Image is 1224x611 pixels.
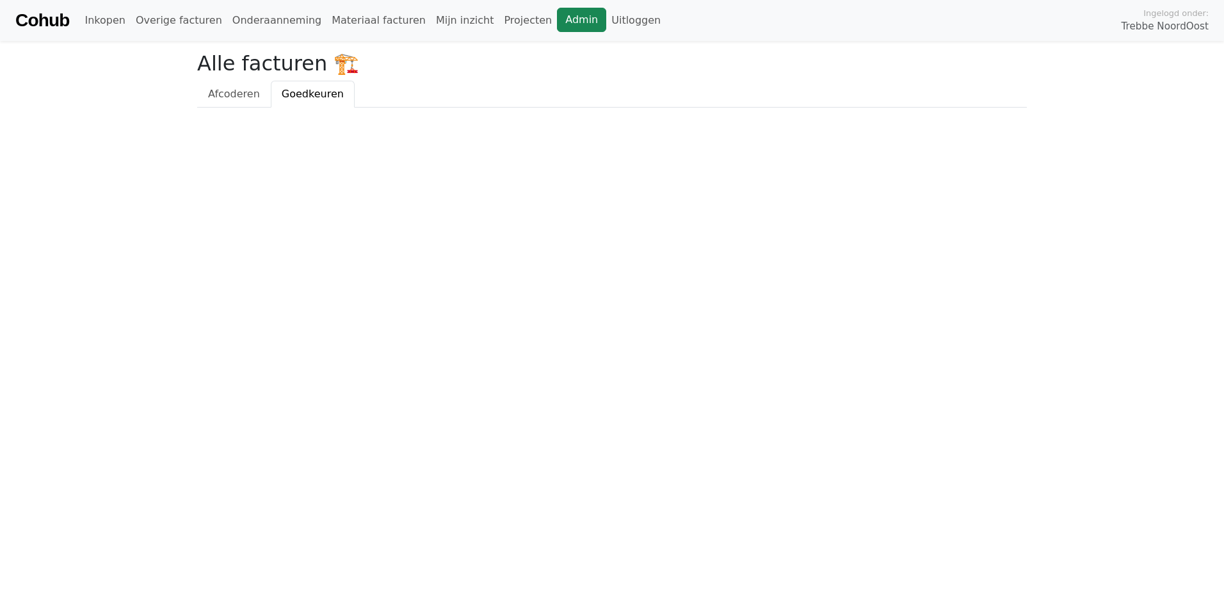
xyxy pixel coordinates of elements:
[282,88,344,100] span: Goedkeuren
[1143,7,1209,19] span: Ingelogd onder:
[208,88,260,100] span: Afcoderen
[1122,19,1209,34] span: Trebbe NoordOost
[197,51,1027,76] h2: Alle facturen 🏗️
[557,8,606,32] a: Admin
[499,8,557,33] a: Projecten
[79,8,130,33] a: Inkopen
[431,8,499,33] a: Mijn inzicht
[131,8,227,33] a: Overige facturen
[227,8,326,33] a: Onderaanneming
[15,5,69,36] a: Cohub
[326,8,431,33] a: Materiaal facturen
[606,8,666,33] a: Uitloggen
[271,81,355,108] a: Goedkeuren
[197,81,271,108] a: Afcoderen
